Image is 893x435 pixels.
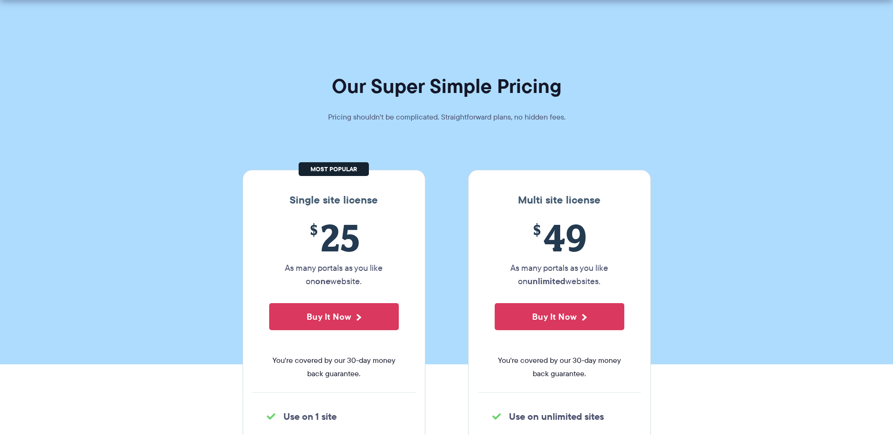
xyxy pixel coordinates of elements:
button: Buy It Now [269,303,399,330]
button: Buy It Now [495,303,624,330]
span: 49 [495,216,624,259]
p: As many portals as you like on websites. [495,261,624,288]
strong: Use on 1 site [283,409,337,424]
strong: one [315,275,330,287]
span: 25 [269,216,399,259]
span: You're covered by our 30-day money back guarantee. [495,354,624,380]
h3: Multi site license [478,194,641,206]
p: Pricing shouldn't be complicated. Straightforward plans, no hidden fees. [304,111,589,124]
p: As many portals as you like on website. [269,261,399,288]
h3: Single site license [253,194,415,206]
strong: unlimited [527,275,565,287]
span: You're covered by our 30-day money back guarantee. [269,354,399,380]
strong: Use on unlimited sites [509,409,604,424]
